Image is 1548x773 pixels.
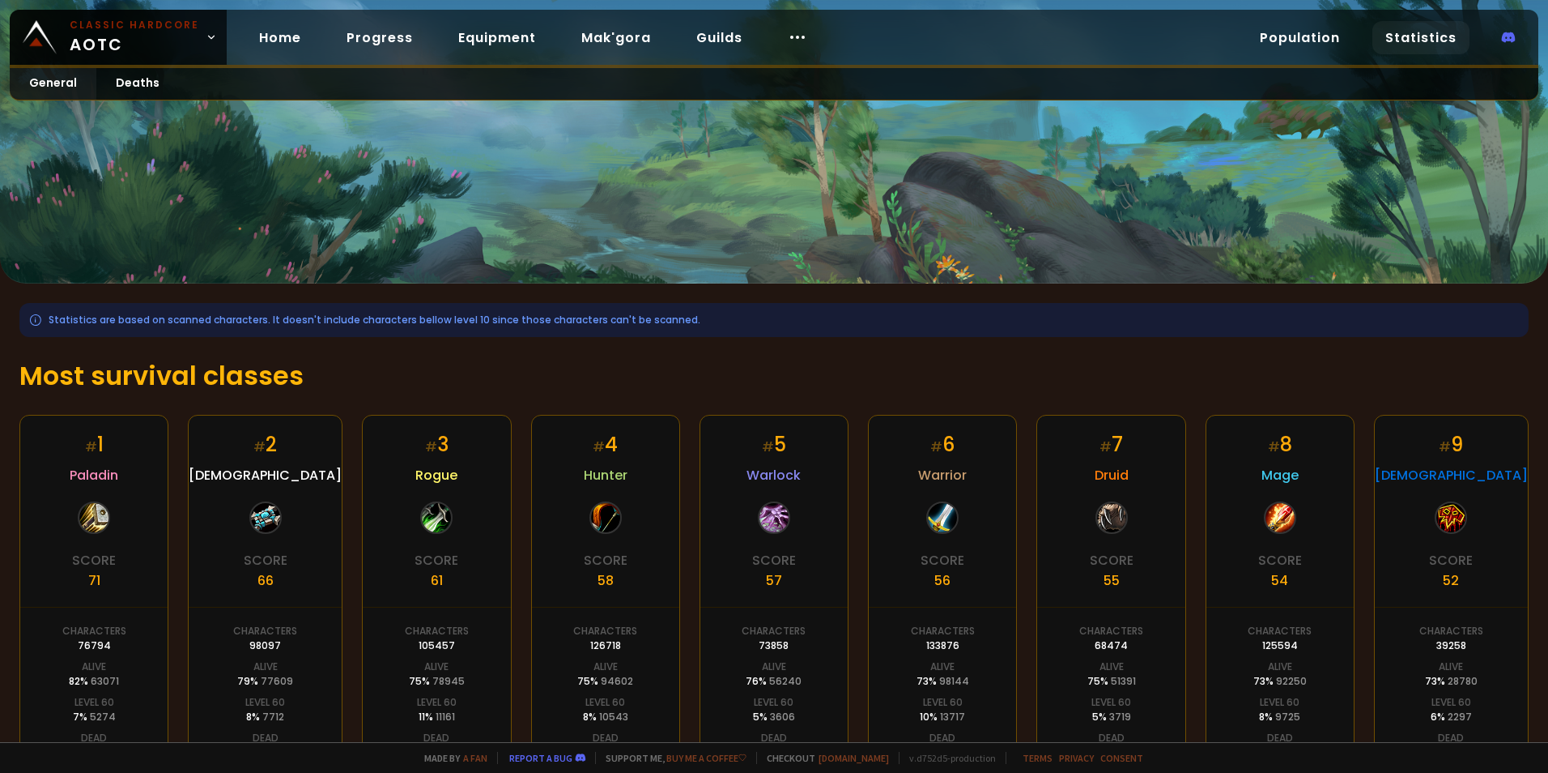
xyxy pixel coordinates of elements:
div: 5 % [1092,710,1131,724]
div: Alive [1268,660,1292,674]
div: 61 [431,570,443,591]
div: 75 % [577,674,633,689]
span: 11161 [436,710,455,724]
div: 75 % [409,674,465,689]
div: 8 [1268,430,1292,459]
span: 7712 [262,710,284,724]
div: Level 60 [245,695,285,710]
div: Level 60 [754,695,793,710]
span: [DEMOGRAPHIC_DATA] [1375,465,1528,485]
small: # [1099,438,1112,456]
div: Alive [593,660,618,674]
div: 7 % [73,710,116,724]
span: [DEMOGRAPHIC_DATA] [189,465,342,485]
div: Characters [742,624,806,638]
span: 98144 [939,674,969,688]
div: 79 % [237,674,293,689]
span: AOTC [70,18,199,57]
div: 73 % [916,674,969,689]
span: Warrior [918,465,967,485]
div: Score [752,550,796,570]
span: Paladin [70,465,118,485]
div: 75 % [1087,674,1136,689]
span: 63071 [91,674,119,688]
div: Dead [761,731,787,745]
small: # [1439,438,1451,456]
a: Statistics [1372,21,1469,54]
div: Level 60 [1431,695,1471,710]
div: 126718 [590,638,621,653]
div: Alive [253,660,278,674]
div: 4 [593,430,618,459]
div: Level 60 [1091,695,1131,710]
div: Score [1429,550,1473,570]
span: 3719 [1109,710,1131,724]
div: Score [584,550,627,570]
h1: Most survival classes [19,357,1529,395]
div: 66 [257,570,274,591]
div: Characters [1419,624,1483,638]
div: 9 [1439,430,1463,459]
a: Buy me a coffee [666,752,746,764]
span: Mage [1261,465,1299,485]
div: Dead [1438,731,1464,745]
div: Score [1258,550,1302,570]
span: 13717 [940,710,965,724]
small: # [253,438,266,456]
a: Deaths [96,68,179,100]
div: Characters [911,624,975,638]
div: 6 % [1431,710,1472,724]
small: # [762,438,774,456]
div: Alive [930,660,955,674]
div: Characters [573,624,637,638]
div: Characters [1248,624,1312,638]
div: Statistics are based on scanned characters. It doesn't include characters bellow level 10 since t... [19,303,1529,337]
div: 55 [1104,570,1120,591]
div: Level 60 [417,695,457,710]
a: Population [1247,21,1353,54]
div: Level 60 [585,695,625,710]
span: v. d752d5 - production [899,752,996,764]
div: 8 % [583,710,628,724]
div: 56 [934,570,950,591]
span: Druid [1095,465,1129,485]
span: 77609 [261,674,293,688]
div: 125594 [1262,638,1298,653]
div: 76794 [78,638,111,653]
a: Progress [334,21,426,54]
div: 7 [1099,430,1123,459]
small: # [593,438,605,456]
div: Score [1090,550,1133,570]
a: Guilds [683,21,755,54]
div: 57 [766,570,782,591]
div: 68474 [1095,638,1128,653]
div: Characters [62,624,126,638]
div: 11 % [419,710,455,724]
div: 105457 [419,638,455,653]
a: Privacy [1059,752,1094,764]
a: Mak'gora [568,21,664,54]
span: Warlock [746,465,801,485]
div: 58 [598,570,614,591]
div: 71 [88,570,100,591]
div: 52 [1443,570,1459,591]
div: Score [244,550,287,570]
div: Dead [423,731,449,745]
div: Dead [929,731,955,745]
span: Rogue [415,465,457,485]
span: Made by [415,752,487,764]
a: Home [246,21,314,54]
a: Consent [1100,752,1143,764]
span: 51391 [1111,674,1136,688]
div: 8 % [1259,710,1300,724]
span: 94602 [601,674,633,688]
div: 1 [85,430,104,459]
div: 10 % [920,710,965,724]
span: Support me, [595,752,746,764]
a: [DOMAIN_NAME] [819,752,889,764]
div: Dead [1099,731,1125,745]
div: Dead [253,731,279,745]
div: Dead [593,731,619,745]
span: Hunter [584,465,627,485]
span: 92250 [1276,674,1307,688]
